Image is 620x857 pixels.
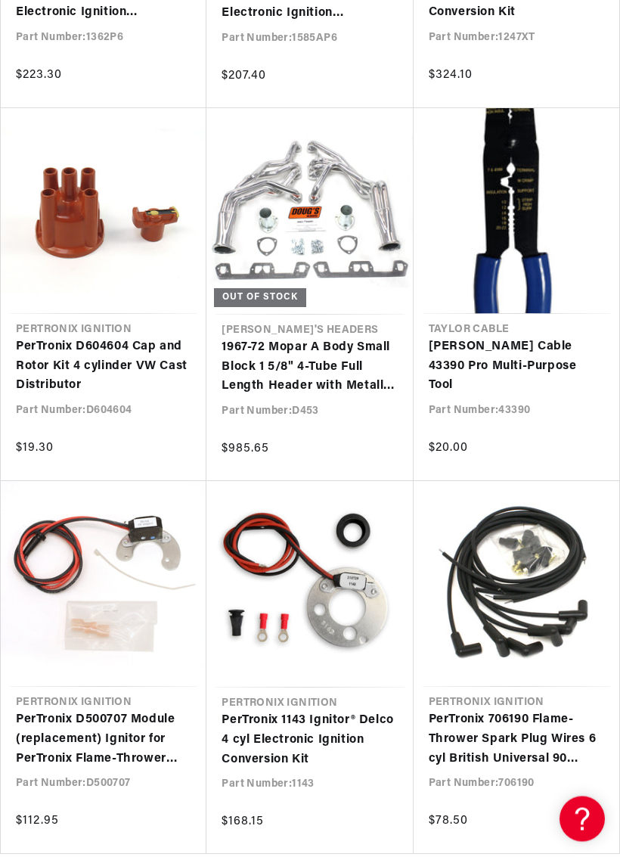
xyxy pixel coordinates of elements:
[16,338,191,396] a: PerTronix D604604 Cap and Rotor Kit 4 cylinder VW Cast Distributor
[16,711,191,769] a: PerTronix D500707 Module (replacement) Ignitor for PerTronix Flame-Thrower British Cast Distributor
[222,339,398,397] a: 1967-72 Mopar A Body Small Block 1 5/8" 4-Tube Full Length Header with Metallic Ceramic Coating
[429,711,604,769] a: PerTronix 706190 Flame-Thrower Spark Plug Wires 6 cyl British Universal 90 Degree Black
[222,712,398,770] a: PerTronix 1143 Ignitor® Delco 4 cyl Electronic Ignition Conversion Kit
[429,338,604,396] a: [PERSON_NAME] Cable 43390 Pro Multi-Purpose Tool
